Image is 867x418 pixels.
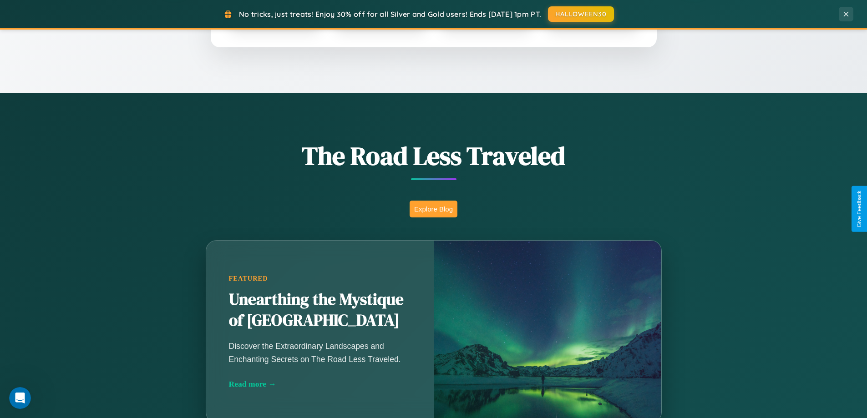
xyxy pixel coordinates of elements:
button: Explore Blog [410,201,457,217]
div: Read more → [229,379,411,389]
div: Give Feedback [856,191,862,227]
h2: Unearthing the Mystique of [GEOGRAPHIC_DATA] [229,289,411,331]
div: Featured [229,275,411,282]
h1: The Road Less Traveled [161,138,707,173]
p: Discover the Extraordinary Landscapes and Enchanting Secrets on The Road Less Traveled. [229,340,411,365]
button: HALLOWEEN30 [548,6,614,22]
span: No tricks, just treats! Enjoy 30% off for all Silver and Gold users! Ends [DATE] 1pm PT. [239,10,541,19]
iframe: Intercom live chat [9,387,31,409]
